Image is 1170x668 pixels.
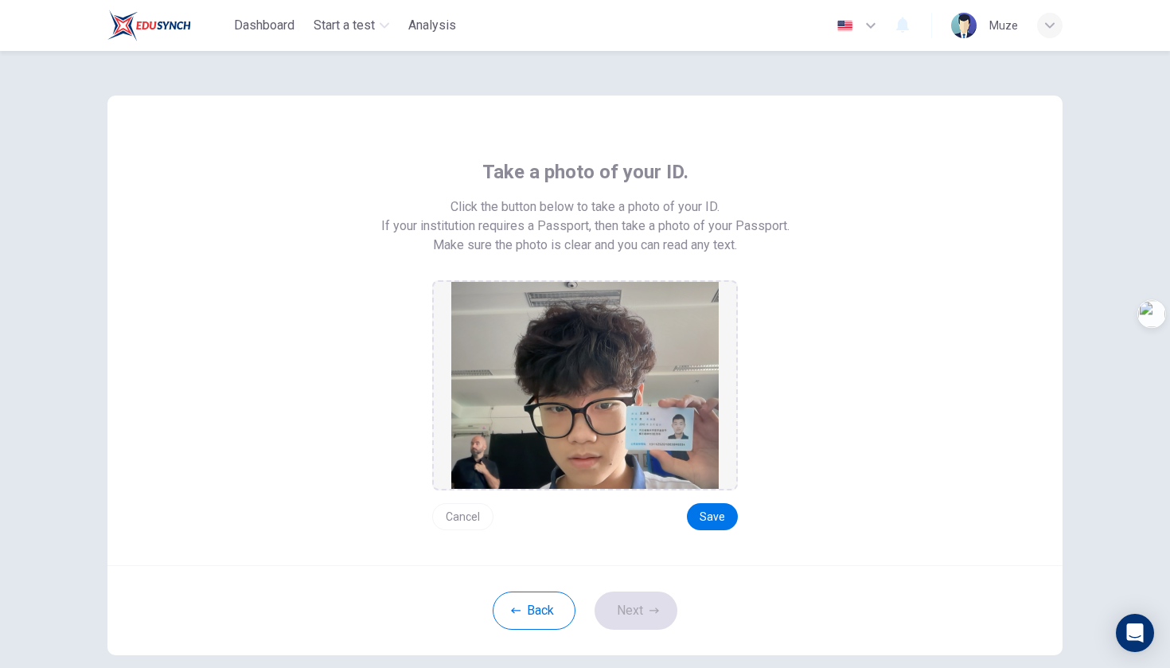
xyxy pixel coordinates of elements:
img: Profile picture [951,13,977,38]
span: Make sure the photo is clear and you can read any text. [433,236,737,255]
button: Save [687,503,738,530]
button: Cancel [432,503,493,530]
div: Muze [989,16,1018,35]
a: Rosedale logo [107,10,228,41]
span: Dashboard [234,16,294,35]
button: Start a test [307,11,396,40]
span: Click the button below to take a photo of your ID. If your institution requires a Passport, then ... [381,197,790,236]
button: Back [493,592,575,630]
button: Dashboard [228,11,301,40]
span: Analysis [408,16,456,35]
span: Start a test [314,16,375,35]
button: Analysis [402,11,462,40]
img: preview screemshot [451,282,719,489]
img: Rosedale logo [107,10,191,41]
span: Take a photo of your ID. [482,159,688,185]
div: Open Intercom Messenger [1116,614,1154,652]
img: en [835,20,855,32]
